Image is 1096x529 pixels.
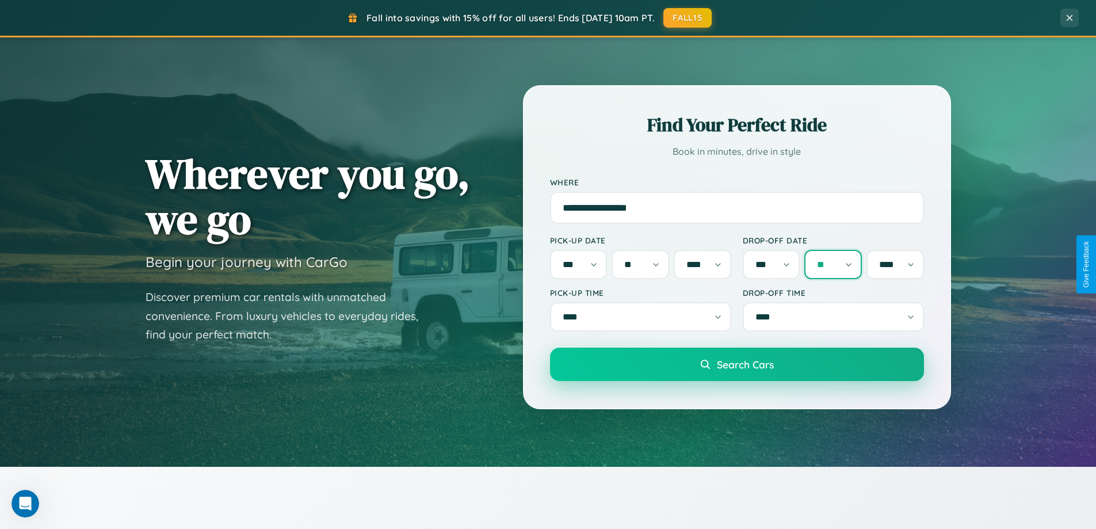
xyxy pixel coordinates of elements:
[550,177,924,187] label: Where
[550,235,731,245] label: Pick-up Date
[146,151,470,242] h1: Wherever you go, we go
[12,490,39,517] iframe: Intercom live chat
[550,288,731,298] label: Pick-up Time
[663,8,712,28] button: FALL15
[717,358,774,371] span: Search Cars
[146,288,433,344] p: Discover premium car rentals with unmatched convenience. From luxury vehicles to everyday rides, ...
[1082,241,1090,288] div: Give Feedback
[146,253,347,271] h3: Begin your journey with CarGo
[743,235,924,245] label: Drop-off Date
[366,12,655,24] span: Fall into savings with 15% off for all users! Ends [DATE] 10am PT.
[743,288,924,298] label: Drop-off Time
[550,348,924,381] button: Search Cars
[550,112,924,138] h2: Find Your Perfect Ride
[550,143,924,160] p: Book in minutes, drive in style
